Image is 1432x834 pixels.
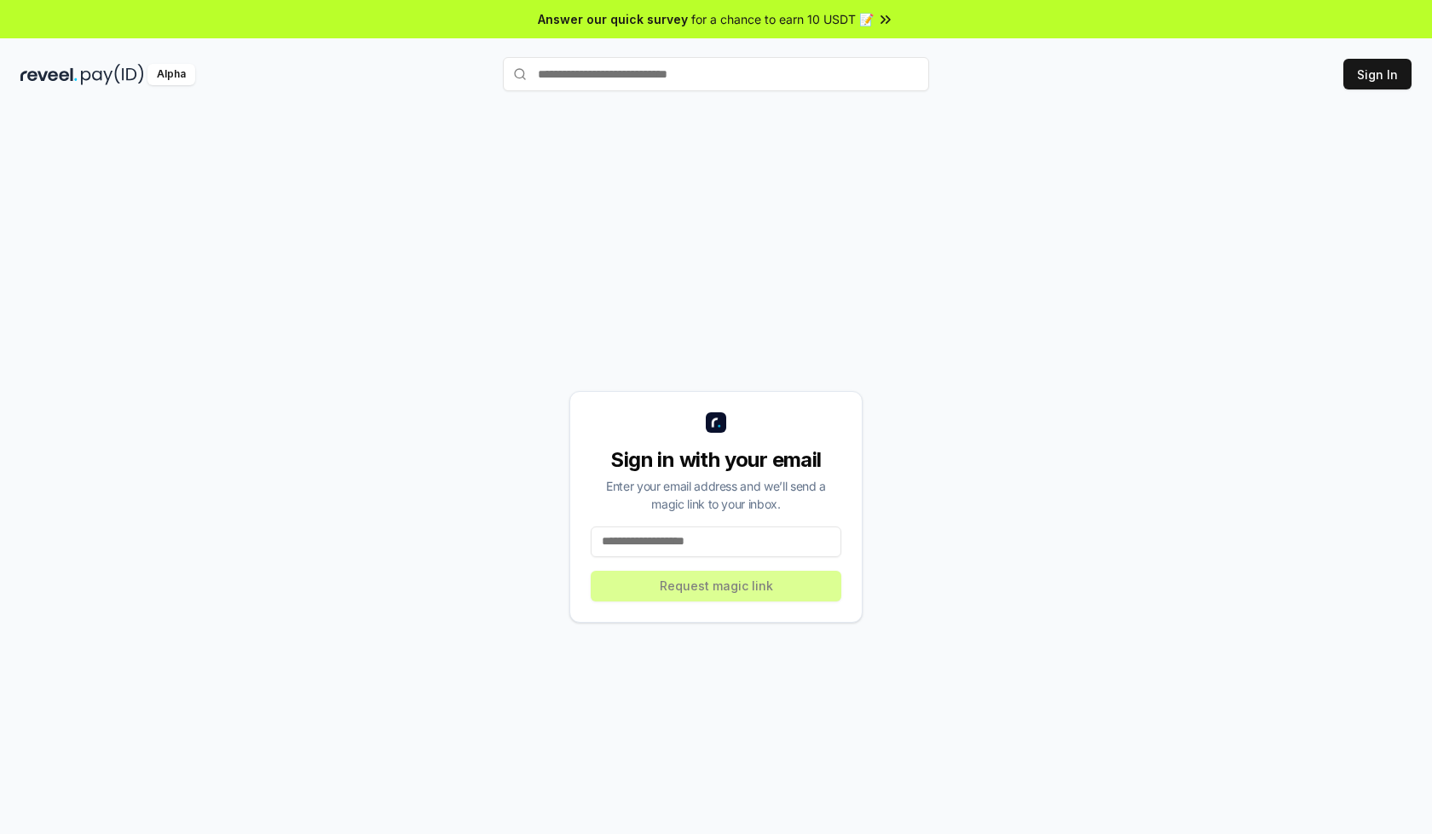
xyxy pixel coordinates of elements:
[691,10,874,28] span: for a chance to earn 10 USDT 📝
[1343,59,1412,89] button: Sign In
[591,446,841,474] div: Sign in with your email
[147,64,195,85] div: Alpha
[538,10,688,28] span: Answer our quick survey
[20,64,78,85] img: reveel_dark
[591,477,841,513] div: Enter your email address and we’ll send a magic link to your inbox.
[706,412,726,433] img: logo_small
[81,64,144,85] img: pay_id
